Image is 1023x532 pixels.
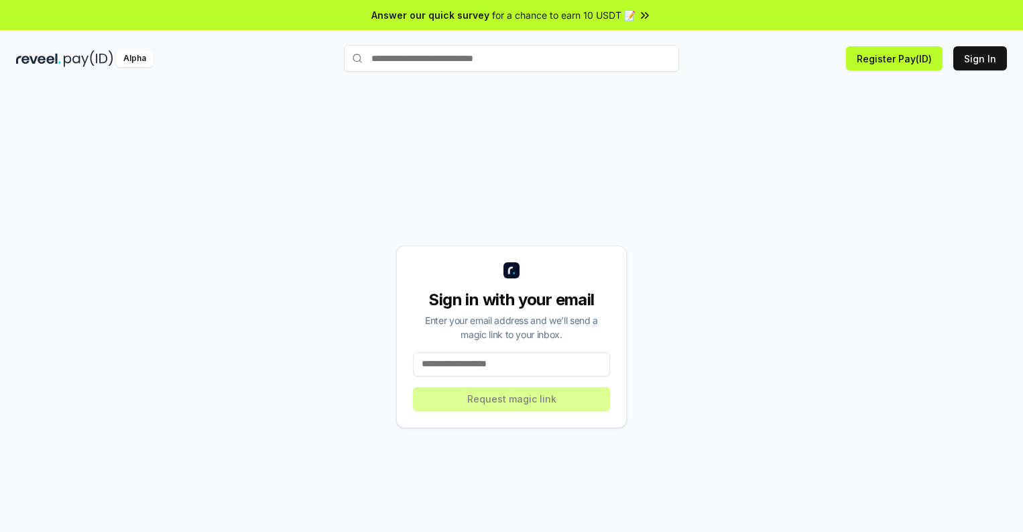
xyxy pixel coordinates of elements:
button: Sign In [953,46,1007,70]
div: Sign in with your email [413,289,610,311]
img: reveel_dark [16,50,61,67]
div: Alpha [116,50,154,67]
span: for a chance to earn 10 USDT 📝 [492,8,636,22]
img: logo_small [503,262,520,278]
img: pay_id [64,50,113,67]
button: Register Pay(ID) [846,46,943,70]
div: Enter your email address and we’ll send a magic link to your inbox. [413,313,610,341]
span: Answer our quick survey [371,8,489,22]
